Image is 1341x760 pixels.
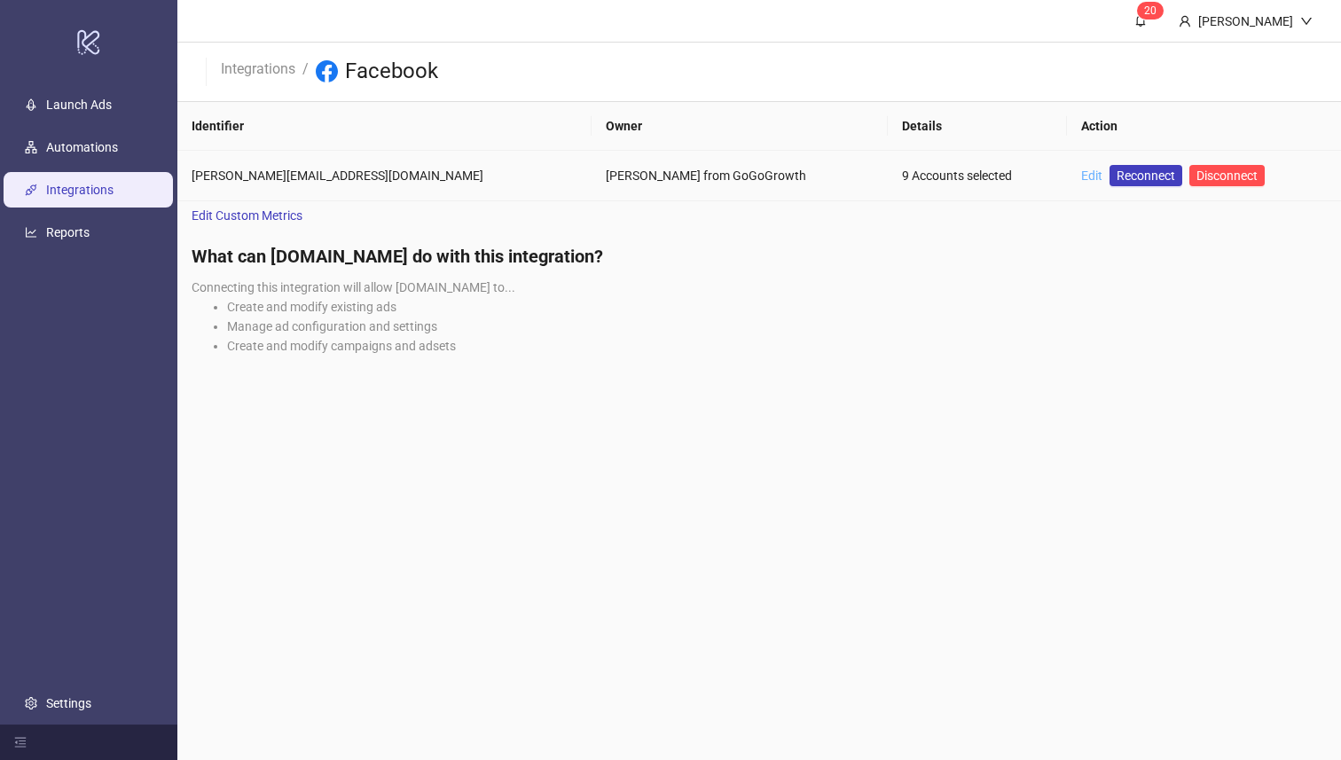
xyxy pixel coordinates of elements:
[1189,165,1265,186] button: Disconnect
[227,317,1327,336] li: Manage ad configuration and settings
[345,58,438,86] h3: Facebook
[1179,15,1191,27] span: user
[192,244,1327,269] h4: What can [DOMAIN_NAME] do with this integration?
[1196,168,1258,183] span: Disconnect
[902,166,1053,185] div: 9 Accounts selected
[302,58,309,86] li: /
[1137,2,1164,20] sup: 20
[1150,4,1157,17] span: 0
[14,736,27,748] span: menu-fold
[592,102,888,151] th: Owner
[1134,14,1147,27] span: bell
[1117,166,1175,185] span: Reconnect
[46,184,114,198] a: Integrations
[1191,12,1300,31] div: [PERSON_NAME]
[1144,4,1150,17] span: 2
[192,206,302,225] span: Edit Custom Metrics
[46,141,118,155] a: Automations
[227,336,1327,356] li: Create and modify campaigns and adsets
[1110,165,1182,186] a: Reconnect
[192,166,577,185] div: [PERSON_NAME][EMAIL_ADDRESS][DOMAIN_NAME]
[1067,102,1341,151] th: Action
[192,280,515,294] span: Connecting this integration will allow [DOMAIN_NAME] to...
[177,102,592,151] th: Identifier
[606,166,874,185] div: [PERSON_NAME] from GoGoGrowth
[177,201,317,230] a: Edit Custom Metrics
[1081,168,1102,183] a: Edit
[1300,15,1313,27] span: down
[46,696,91,710] a: Settings
[217,58,299,77] a: Integrations
[46,98,112,113] a: Launch Ads
[46,226,90,240] a: Reports
[227,297,1327,317] li: Create and modify existing ads
[888,102,1067,151] th: Details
